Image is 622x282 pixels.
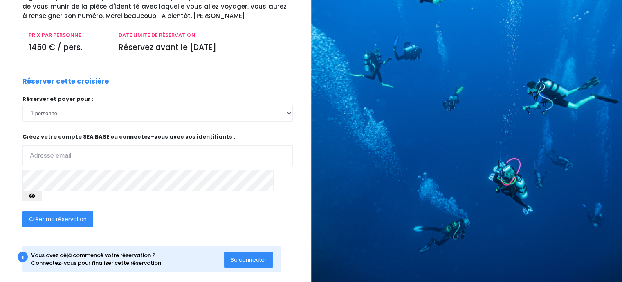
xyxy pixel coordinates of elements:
[224,252,273,268] button: Se connecter
[231,256,267,264] span: Se connecter
[18,252,28,262] div: i
[22,95,293,103] p: Réserver et payer pour :
[119,42,286,54] p: Réservez avant le [DATE]
[22,145,293,166] input: Adresse email
[224,256,273,263] a: Se connecter
[22,133,293,167] p: Créez votre compte SEA BASE ou connectez-vous avec vos identifiants :
[29,42,106,54] p: 1450 € / pers.
[22,76,109,87] p: Réserver cette croisière
[29,31,106,39] p: PRIX PAR PERSONNE
[22,211,93,227] button: Créer ma réservation
[29,215,87,223] span: Créer ma réservation
[31,251,224,267] div: Vous avez déjà commencé votre réservation ? Connectez-vous pour finaliser cette réservation.
[119,31,286,39] p: DATE LIMITE DE RÉSERVATION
